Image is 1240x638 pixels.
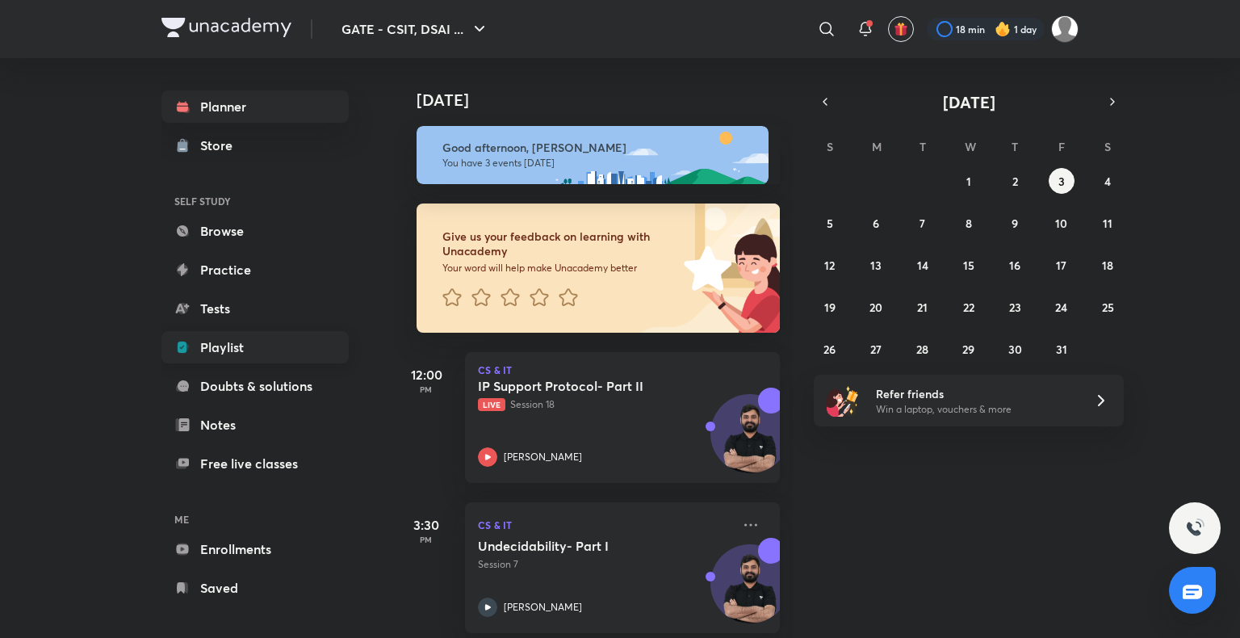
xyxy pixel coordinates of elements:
[504,600,582,615] p: [PERSON_NAME]
[1102,258,1113,273] abbr: October 18, 2025
[956,168,982,194] button: October 1, 2025
[817,336,843,362] button: October 26, 2025
[870,342,882,357] abbr: October 27, 2025
[1056,342,1067,357] abbr: October 31, 2025
[442,157,754,170] p: You have 3 events [DATE]
[161,129,349,162] a: Store
[962,342,974,357] abbr: October 29, 2025
[161,370,349,402] a: Doubts & solutions
[836,90,1101,113] button: [DATE]
[1104,174,1111,189] abbr: October 4, 2025
[442,229,678,258] h6: Give us your feedback on learning with Unacademy
[956,252,982,278] button: October 15, 2025
[910,210,936,236] button: October 7, 2025
[995,21,1011,37] img: streak
[827,139,833,154] abbr: Sunday
[1103,216,1112,231] abbr: October 11, 2025
[161,18,291,41] a: Company Logo
[161,533,349,565] a: Enrollments
[863,252,889,278] button: October 13, 2025
[870,258,882,273] abbr: October 13, 2025
[1002,252,1028,278] button: October 16, 2025
[1002,210,1028,236] button: October 9, 2025
[1009,300,1021,315] abbr: October 23, 2025
[1051,15,1079,43] img: Somya P
[824,258,835,273] abbr: October 12, 2025
[1049,336,1075,362] button: October 31, 2025
[817,210,843,236] button: October 5, 2025
[161,447,349,480] a: Free live classes
[1049,210,1075,236] button: October 10, 2025
[1012,139,1018,154] abbr: Thursday
[394,515,459,535] h5: 3:30
[394,384,459,394] p: PM
[827,216,833,231] abbr: October 5, 2025
[629,204,780,333] img: feedback_image
[872,139,882,154] abbr: Monday
[1008,342,1022,357] abbr: October 30, 2025
[417,90,796,110] h4: [DATE]
[1012,174,1018,189] abbr: October 2, 2025
[817,294,843,320] button: October 19, 2025
[916,342,928,357] abbr: October 28, 2025
[711,553,789,631] img: Avatar
[1055,216,1067,231] abbr: October 10, 2025
[963,258,974,273] abbr: October 15, 2025
[1058,139,1065,154] abbr: Friday
[869,300,882,315] abbr: October 20, 2025
[161,331,349,363] a: Playlist
[910,252,936,278] button: October 14, 2025
[161,215,349,247] a: Browse
[1056,258,1066,273] abbr: October 17, 2025
[1049,168,1075,194] button: October 3, 2025
[478,557,731,572] p: Session 7
[161,90,349,123] a: Planner
[827,384,859,417] img: referral
[1002,168,1028,194] button: October 2, 2025
[824,300,836,315] abbr: October 19, 2025
[1055,300,1067,315] abbr: October 24, 2025
[442,262,678,275] p: Your word will help make Unacademy better
[504,450,582,464] p: [PERSON_NAME]
[161,572,349,604] a: Saved
[917,258,928,273] abbr: October 14, 2025
[1002,294,1028,320] button: October 23, 2025
[478,365,767,375] p: CS & IT
[478,515,731,535] p: CS & IT
[1102,300,1114,315] abbr: October 25, 2025
[1185,518,1204,538] img: ttu
[394,535,459,544] p: PM
[711,403,789,481] img: Avatar
[417,126,769,184] img: afternoon
[873,216,879,231] abbr: October 6, 2025
[161,254,349,286] a: Practice
[823,342,836,357] abbr: October 26, 2025
[1009,258,1020,273] abbr: October 16, 2025
[332,13,499,45] button: GATE - CSIT, DSAI ...
[910,336,936,362] button: October 28, 2025
[894,22,908,36] img: avatar
[161,409,349,441] a: Notes
[863,210,889,236] button: October 6, 2025
[963,300,974,315] abbr: October 22, 2025
[956,294,982,320] button: October 22, 2025
[910,294,936,320] button: October 21, 2025
[863,294,889,320] button: October 20, 2025
[161,506,349,533] h6: ME
[200,136,242,155] div: Store
[161,18,291,37] img: Company Logo
[478,378,679,394] h5: IP Support Protocol- Part II
[956,336,982,362] button: October 29, 2025
[442,141,754,155] h6: Good afternoon, [PERSON_NAME]
[1049,252,1075,278] button: October 17, 2025
[817,252,843,278] button: October 12, 2025
[478,398,505,411] span: Live
[888,16,914,42] button: avatar
[943,91,995,113] span: [DATE]
[966,216,972,231] abbr: October 8, 2025
[876,402,1075,417] p: Win a laptop, vouchers & more
[394,365,459,384] h5: 12:00
[1012,216,1018,231] abbr: October 9, 2025
[1095,210,1121,236] button: October 11, 2025
[1104,139,1111,154] abbr: Saturday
